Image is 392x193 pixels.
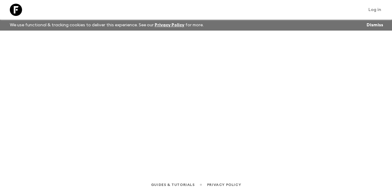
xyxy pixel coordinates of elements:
[7,20,206,31] p: We use functional & tracking cookies to deliver this experience. See our for more.
[151,181,195,188] a: Guides & Tutorials
[155,23,184,27] a: Privacy Policy
[207,181,241,188] a: Privacy Policy
[365,6,385,14] a: Log in
[365,21,385,29] button: Dismiss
